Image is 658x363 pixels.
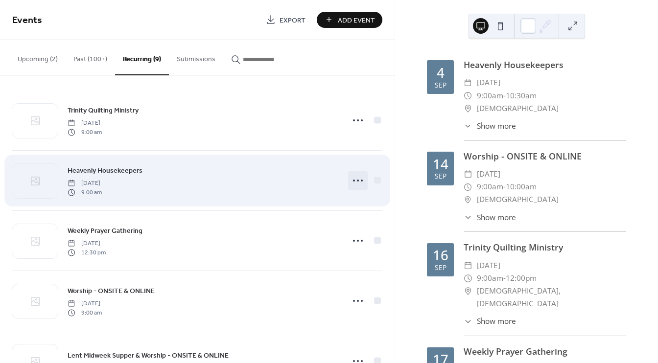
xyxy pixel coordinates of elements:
[506,272,537,285] span: 12:00pm
[10,40,66,74] button: Upcoming (2)
[68,285,155,296] a: Worship - ONSITE & ONLINE
[464,181,472,193] div: ​
[477,76,500,89] span: [DATE]
[338,15,375,25] span: Add Event
[68,248,106,257] span: 12:30 pm
[68,225,142,236] a: Weekly Prayer Gathering
[464,90,472,102] div: ​
[12,11,42,30] span: Events
[68,119,102,128] span: [DATE]
[477,168,500,181] span: [DATE]
[435,82,446,89] div: Sep
[477,316,516,327] span: Show more
[477,102,559,115] span: [DEMOGRAPHIC_DATA]
[464,212,516,223] button: ​Show more
[503,181,506,193] span: -
[464,345,626,358] div: Weekly Prayer Gathering
[477,272,503,285] span: 9:00am
[464,316,472,327] div: ​
[68,308,102,317] span: 9:00 am
[464,102,472,115] div: ​
[464,120,516,132] button: ​Show more
[503,272,506,285] span: -
[464,316,516,327] button: ​Show more
[477,285,626,310] span: [DEMOGRAPHIC_DATA], [DEMOGRAPHIC_DATA]
[68,350,229,361] a: Lent Midweek Supper & Worship - ONSITE & ONLINE
[115,40,169,75] button: Recurring (9)
[68,106,139,116] span: Trinity Quilting Ministry
[68,165,142,176] a: Heavenly Housekeepers
[464,168,472,181] div: ​
[68,179,102,188] span: [DATE]
[68,239,106,248] span: [DATE]
[464,241,626,253] div: Trinity Quilting Ministry
[433,158,448,171] div: 14
[464,212,472,223] div: ​
[464,76,472,89] div: ​
[506,90,537,102] span: 10:30am
[477,90,503,102] span: 9:00am
[433,249,448,262] div: 16
[464,58,626,71] div: Heavenly Housekeepers
[464,272,472,285] div: ​
[435,173,446,180] div: Sep
[68,351,229,361] span: Lent Midweek Supper & Worship - ONSITE & ONLINE
[317,12,382,28] button: Add Event
[68,105,139,116] a: Trinity Quilting Ministry
[68,226,142,236] span: Weekly Prayer Gathering
[464,285,472,297] div: ​
[477,212,516,223] span: Show more
[435,264,446,271] div: Sep
[68,286,155,296] span: Worship - ONSITE & ONLINE
[68,188,102,197] span: 9:00 am
[464,150,626,162] div: Worship - ONSITE & ONLINE
[464,120,472,132] div: ​
[68,299,102,308] span: [DATE]
[464,193,472,206] div: ​
[503,90,506,102] span: -
[477,259,500,272] span: [DATE]
[169,40,223,74] button: Submissions
[477,120,516,132] span: Show more
[280,15,305,25] span: Export
[477,193,559,206] span: [DEMOGRAPHIC_DATA]
[66,40,115,74] button: Past (100+)
[477,181,503,193] span: 9:00am
[258,12,313,28] a: Export
[68,128,102,136] span: 9:00 am
[464,259,472,272] div: ​
[437,66,445,80] div: 4
[506,181,537,193] span: 10:00am
[68,166,142,176] span: Heavenly Housekeepers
